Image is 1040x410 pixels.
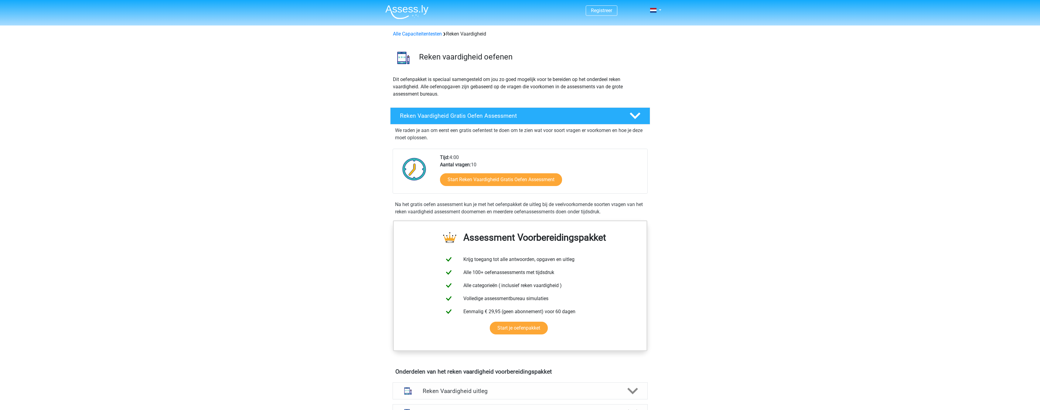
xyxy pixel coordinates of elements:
[490,322,548,334] a: Start je oefenpakket
[393,201,648,215] div: Na het gratis oefen assessment kun je met het oefenpakket de uitleg bij de veelvoorkomende soorte...
[399,154,430,184] img: Klok
[440,173,562,186] a: Start Reken Vaardigheid Gratis Oefen Assessment
[393,76,647,98] p: Dit oefenpakket is speciaal samengesteld om jou zo goed mogelijk voor te bereiden op het onderdee...
[423,388,618,395] h4: Reken Vaardigheid uitleg
[393,31,442,37] a: Alle Capaciteitentesten
[388,107,653,124] a: Reken Vaardigheid Gratis Oefen Assessment
[591,8,612,13] a: Registreer
[395,127,645,141] p: We raden je aan om eerst een gratis oefentest te doen om te zien wat voor soort vragen er voorkom...
[385,5,428,19] img: Assessly
[440,162,471,168] b: Aantal vragen:
[395,368,645,375] h4: Onderdelen van het reken vaardigheid voorbereidingspakket
[419,52,645,62] h3: Reken vaardigheid oefenen
[400,383,416,399] img: reken vaardigheid uitleg
[390,30,650,38] div: Reken Vaardigheid
[435,154,647,193] div: 4:00 10
[390,45,416,71] img: reken vaardigheid
[390,382,650,399] a: uitleg Reken Vaardigheid uitleg
[440,154,449,160] b: Tijd:
[400,112,620,119] h4: Reken Vaardigheid Gratis Oefen Assessment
